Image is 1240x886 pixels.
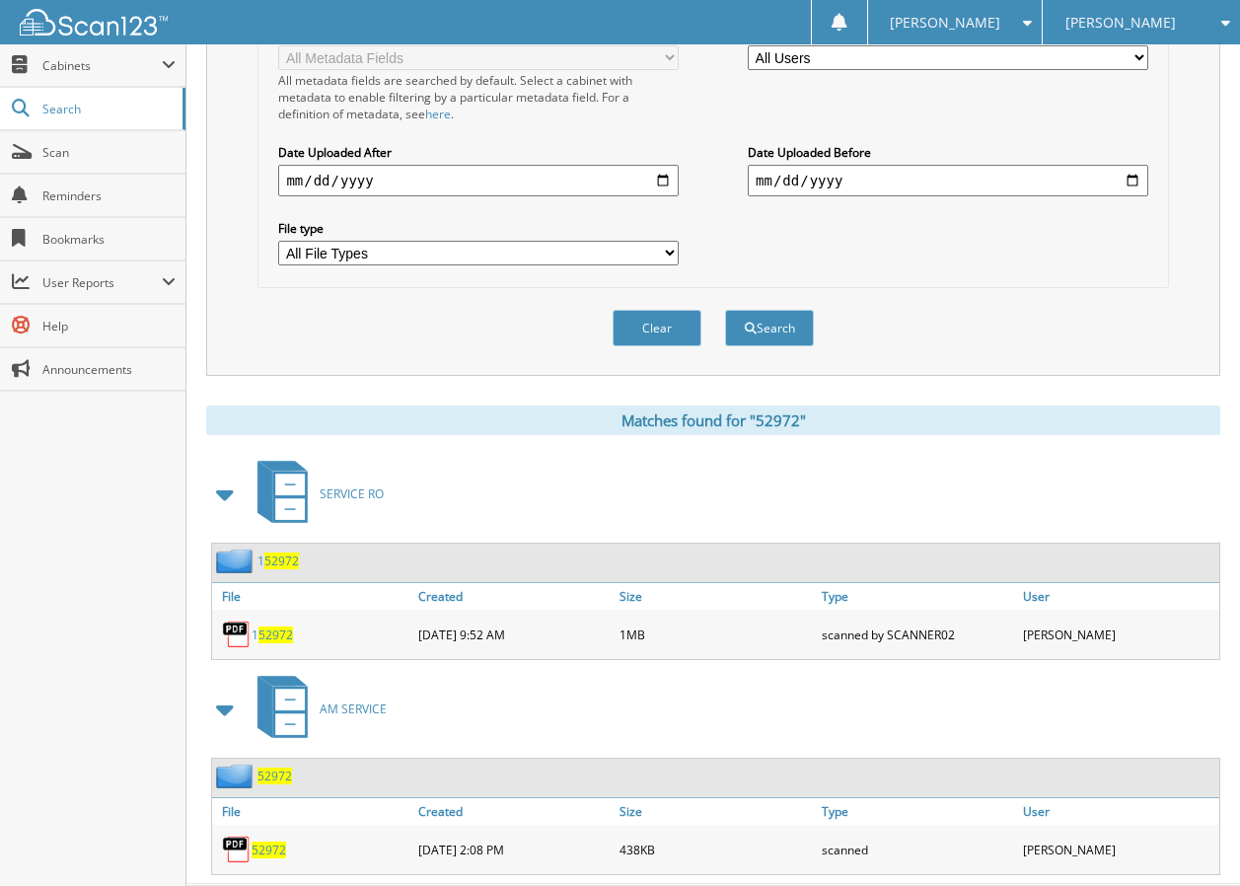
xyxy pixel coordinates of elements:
a: Created [413,583,615,610]
a: 152972 [257,553,299,569]
div: Matches found for "52972" [206,406,1220,435]
input: start [278,165,679,196]
div: 1MB [615,615,816,654]
div: [DATE] 2:08 PM [413,830,615,869]
span: Announcements [42,361,176,378]
a: User [1018,583,1219,610]
span: AM SERVICE [320,701,387,717]
span: 52972 [264,553,299,569]
a: File [212,798,413,825]
img: scan123-logo-white.svg [20,9,168,36]
input: end [748,165,1148,196]
img: folder2.png [216,549,257,573]
button: Clear [613,310,701,346]
a: AM SERVICE [246,670,387,748]
img: folder2.png [216,764,257,788]
span: User Reports [42,274,162,291]
a: 152972 [252,627,293,643]
a: 52972 [252,842,286,858]
label: Date Uploaded After [278,144,679,161]
span: [PERSON_NAME] [1065,17,1176,29]
label: Date Uploaded Before [748,144,1148,161]
span: Reminders [42,187,176,204]
span: Bookmarks [42,231,176,248]
div: 438KB [615,830,816,869]
a: User [1018,798,1219,825]
span: SERVICE RO [320,485,384,502]
div: [PERSON_NAME] [1018,830,1219,869]
div: All metadata fields are searched by default. Select a cabinet with metadata to enable filtering b... [278,72,679,122]
span: [PERSON_NAME] [890,17,1000,29]
a: Size [615,798,816,825]
span: Search [42,101,173,117]
div: scanned [817,830,1018,869]
a: Size [615,583,816,610]
img: PDF.png [222,835,252,864]
a: File [212,583,413,610]
span: Cabinets [42,57,162,74]
span: 52972 [258,627,293,643]
span: Scan [42,144,176,161]
a: Created [413,798,615,825]
a: SERVICE RO [246,455,384,533]
a: 52972 [257,768,292,784]
label: File type [278,220,679,237]
div: [DATE] 9:52 AM [413,615,615,654]
span: Help [42,318,176,334]
a: here [425,106,451,122]
img: PDF.png [222,620,252,649]
button: Search [725,310,814,346]
iframe: Chat Widget [1141,791,1240,886]
div: [PERSON_NAME] [1018,615,1219,654]
a: Type [817,798,1018,825]
div: scanned by SCANNER02 [817,615,1018,654]
a: Type [817,583,1018,610]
